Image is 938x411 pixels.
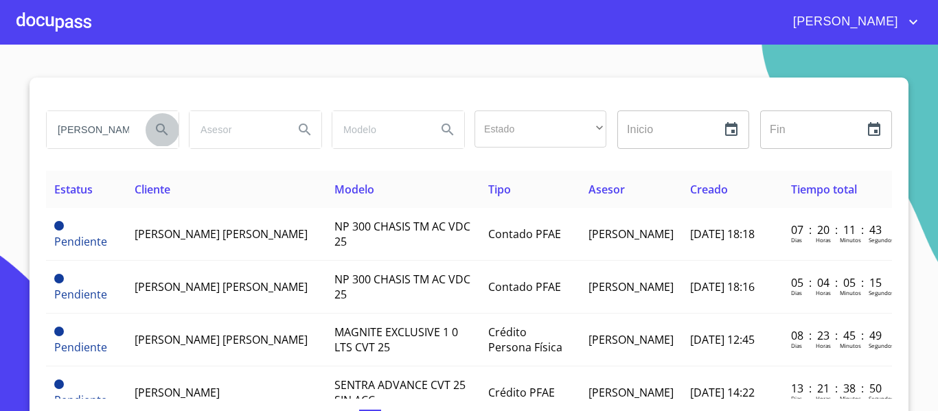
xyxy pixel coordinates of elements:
div: ​ [474,110,606,148]
p: Dias [791,289,802,296]
span: [DATE] 12:45 [690,332,755,347]
span: Contado PFAE [488,226,561,242]
span: [PERSON_NAME] [588,279,674,294]
p: Segundos [869,342,894,349]
span: [DATE] 18:16 [690,279,755,294]
button: Search [288,113,321,146]
span: [PERSON_NAME] [783,11,905,33]
span: [PERSON_NAME] [PERSON_NAME] [135,332,308,347]
p: Horas [816,342,831,349]
button: account of current user [783,11,922,33]
span: Crédito PFAE [488,385,555,400]
input: search [190,111,283,148]
span: Pendiente [54,327,64,336]
span: Pendiente [54,287,107,302]
p: 08 : 23 : 45 : 49 [791,328,884,343]
p: Minutos [840,236,861,244]
p: Horas [816,395,831,402]
span: Pendiente [54,234,107,249]
p: Minutos [840,342,861,349]
button: Search [146,113,179,146]
span: Pendiente [54,221,64,231]
span: Cliente [135,182,170,197]
p: Segundos [869,236,894,244]
p: Dias [791,342,802,349]
span: Pendiente [54,379,64,389]
span: [PERSON_NAME] [588,332,674,347]
span: Tipo [488,182,511,197]
span: [PERSON_NAME] [PERSON_NAME] [135,279,308,294]
span: Pendiente [54,392,107,408]
p: Horas [816,236,831,244]
span: Crédito Persona Física [488,325,562,355]
span: Creado [690,182,728,197]
span: Estatus [54,182,93,197]
button: Search [431,113,464,146]
span: NP 300 CHASIS TM AC VDC 25 [334,219,470,249]
span: SENTRA ADVANCE CVT 25 SIN ACC [334,377,466,408]
p: Dias [791,395,802,402]
p: Dias [791,236,802,244]
p: Minutos [840,289,861,296]
p: Segundos [869,289,894,296]
input: search [332,111,426,148]
span: [DATE] 18:18 [690,226,755,242]
p: Minutos [840,395,861,402]
p: Horas [816,289,831,296]
span: Pendiente [54,274,64,283]
span: MAGNITE EXCLUSIVE 1 0 LTS CVT 25 [334,325,458,355]
span: Tiempo total [791,182,857,197]
span: [PERSON_NAME] [135,385,220,400]
span: Asesor [588,182,625,197]
p: 13 : 21 : 38 : 50 [791,381,884,396]
input: search [47,111,140,148]
span: Contado PFAE [488,279,561,294]
span: [PERSON_NAME] [588,385,674,400]
p: 07 : 20 : 11 : 43 [791,222,884,237]
span: Pendiente [54,340,107,355]
p: Segundos [869,395,894,402]
span: [PERSON_NAME] [PERSON_NAME] [135,226,308,242]
p: 05 : 04 : 05 : 15 [791,275,884,290]
span: [DATE] 14:22 [690,385,755,400]
span: Modelo [334,182,374,197]
span: NP 300 CHASIS TM AC VDC 25 [334,272,470,302]
span: [PERSON_NAME] [588,226,674,242]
